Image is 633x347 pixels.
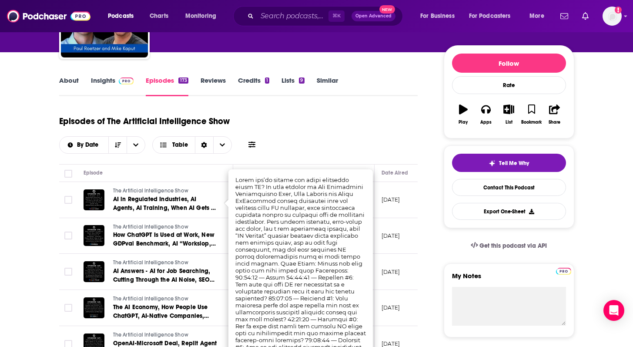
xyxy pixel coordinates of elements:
a: Pro website [556,266,571,275]
a: How ChatGPT Is Used at Work, New GDPval Benchmark, AI “Workslop,” ChatGPT Pulse, Meta Vibes & Mor... [113,231,218,248]
span: New [379,5,395,13]
button: Choose View [152,136,232,154]
img: Podchaser Pro [119,77,134,84]
button: open menu [414,9,466,23]
span: How ChatGPT Is Used at Work, New GDPval Benchmark, AI “Workslop,” ChatGPT Pulse, Meta Vibes & Mor... [113,231,216,265]
a: AI Answers - AI for Job Searching, Cutting Through the AI Noise, SEO vs. GEO/AEO, The Loss of Cri... [113,267,218,284]
span: Logged in as biancagorospe [603,7,622,26]
img: tell me why sparkle [489,160,496,167]
a: Reviews [201,76,226,96]
span: The Artificial Intelligence Show [113,259,188,266]
div: Search podcasts, credits, & more... [241,6,411,26]
div: Bookmark [521,120,542,125]
button: Bookmark [520,99,543,130]
div: 9 [299,77,304,84]
span: The Artificial Intelligence Show [113,224,188,230]
span: Open Advanced [355,14,392,18]
button: Open AdvancedNew [352,11,395,21]
a: Similar [317,76,338,96]
button: open menu [60,142,109,148]
p: [DATE] [382,232,400,239]
span: Toggle select row [64,196,72,204]
a: The AI Economy, How People Use ChatGPT, AI-Native Companies, Meta Ray-Ban Display AI Glasses & Ho... [113,303,218,320]
button: open menu [102,9,145,23]
a: Charts [144,9,174,23]
svg: Add a profile image [615,7,622,13]
img: Podchaser Pro [556,268,571,275]
span: The Artificial Intelligence Show [113,332,188,338]
img: User Profile [603,7,622,26]
input: Search podcasts, credits, & more... [257,9,328,23]
a: The Artificial Intelligence Show [113,223,218,231]
span: Get this podcast via API [479,242,547,249]
a: Lists9 [281,76,304,96]
span: Toggle select row [64,232,72,239]
div: 173 [178,77,188,84]
span: For Podcasters [469,10,511,22]
div: Description [240,168,268,178]
button: Show profile menu [603,7,622,26]
h2: Choose List sort [59,136,146,154]
div: Open Intercom Messenger [603,300,624,321]
a: Episodes173 [146,76,188,96]
button: Column Actions [362,168,372,179]
span: Toggle select row [64,268,72,276]
p: [DATE] [382,196,400,203]
a: Show notifications dropdown [557,9,572,24]
span: By Date [77,142,101,148]
button: Sort Direction [108,137,127,153]
label: My Notes [452,272,566,287]
button: open menu [463,9,523,23]
span: Monitoring [185,10,216,22]
a: The Artificial Intelligence Show [113,187,218,195]
button: open menu [179,9,228,23]
span: Podcasts [108,10,134,22]
div: Episode [84,168,103,178]
div: Play [459,120,468,125]
span: The Artificial Intelligence Show [113,188,188,194]
div: List [506,120,512,125]
p: [DATE] [382,268,400,276]
button: List [497,99,520,130]
a: InsightsPodchaser Pro [91,76,134,96]
button: Share [543,99,566,130]
span: AI Answers - AI for Job Searching, Cutting Through the AI Noise, SEO vs. GEO/AEO, The Loss of Cri... [113,267,215,310]
span: AI in Regulated Industries, AI Agents, AI Training, When AI Gets It Wrong, and Critical Skills fo... [113,195,216,229]
div: Apps [480,120,492,125]
div: Date Aired [382,168,408,178]
button: open menu [523,9,555,23]
span: Charts [150,10,168,22]
img: Podchaser - Follow, Share and Rate Podcasts [7,8,90,24]
span: The Artificial Intelligence Show [113,296,188,302]
a: The Artificial Intelligence Show [113,295,218,303]
a: Get this podcast via API [464,235,554,256]
a: Contact This Podcast [452,179,566,196]
button: open menu [127,137,145,153]
h1: Episodes of The Artificial Intelligence Show [59,116,230,127]
button: Apps [475,99,497,130]
a: The Artificial Intelligence Show [113,331,218,339]
div: Sort Direction [195,137,213,153]
span: Tell Me Why [499,160,529,167]
a: AI in Regulated Industries, AI Agents, AI Training, When AI Gets It Wrong, and Critical Skills fo... [113,195,218,212]
span: For Business [420,10,455,22]
p: [DATE] [382,304,400,311]
div: Share [549,120,560,125]
a: About [59,76,79,96]
a: Show notifications dropdown [579,9,592,24]
span: ⌘ K [328,10,345,22]
span: More [529,10,544,22]
span: The AI Economy, How People Use ChatGPT, AI-Native Companies, Meta Ray-Ban Display AI Glasses & Ho... [113,303,214,337]
button: Follow [452,54,566,73]
a: Credits1 [238,76,269,96]
span: Toggle select row [64,304,72,312]
button: Play [452,99,475,130]
button: Export One-Sheet [452,203,566,220]
div: Rate [452,76,566,94]
span: Table [172,142,188,148]
a: The Artificial Intelligence Show [113,259,218,267]
button: tell me why sparkleTell Me Why [452,154,566,172]
div: 1 [265,77,269,84]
